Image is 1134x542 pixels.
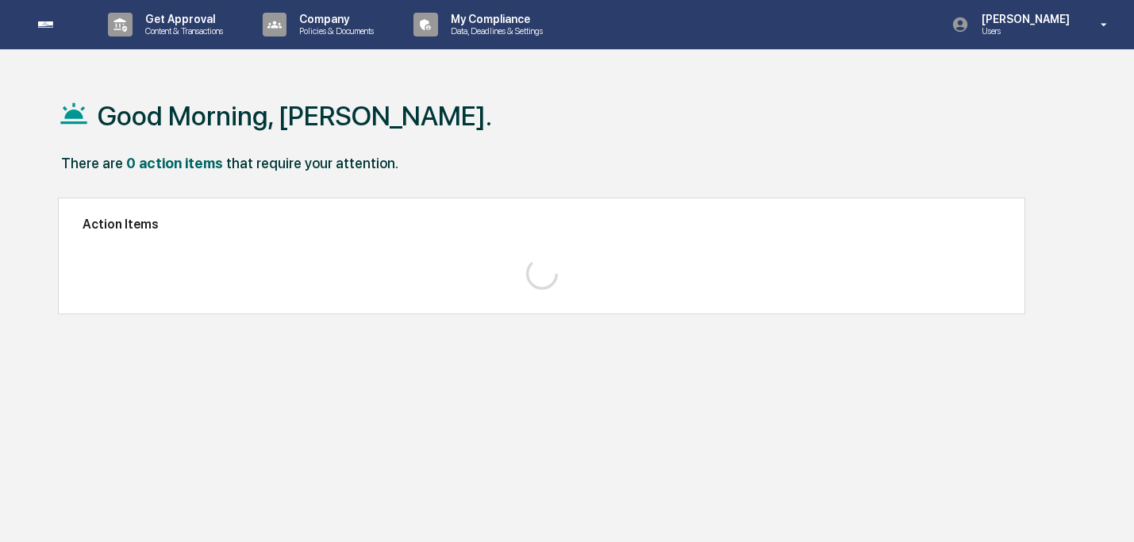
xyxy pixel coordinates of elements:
[133,25,231,37] p: Content & Transactions
[438,25,551,37] p: Data, Deadlines & Settings
[286,13,382,25] p: Company
[969,13,1078,25] p: [PERSON_NAME]
[38,21,76,27] img: logo
[61,155,123,171] div: There are
[438,13,551,25] p: My Compliance
[83,217,1001,232] h2: Action Items
[98,100,492,132] h1: Good Morning, [PERSON_NAME].
[969,25,1078,37] p: Users
[286,25,382,37] p: Policies & Documents
[126,155,223,171] div: 0 action items
[133,13,231,25] p: Get Approval
[226,155,398,171] div: that require your attention.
